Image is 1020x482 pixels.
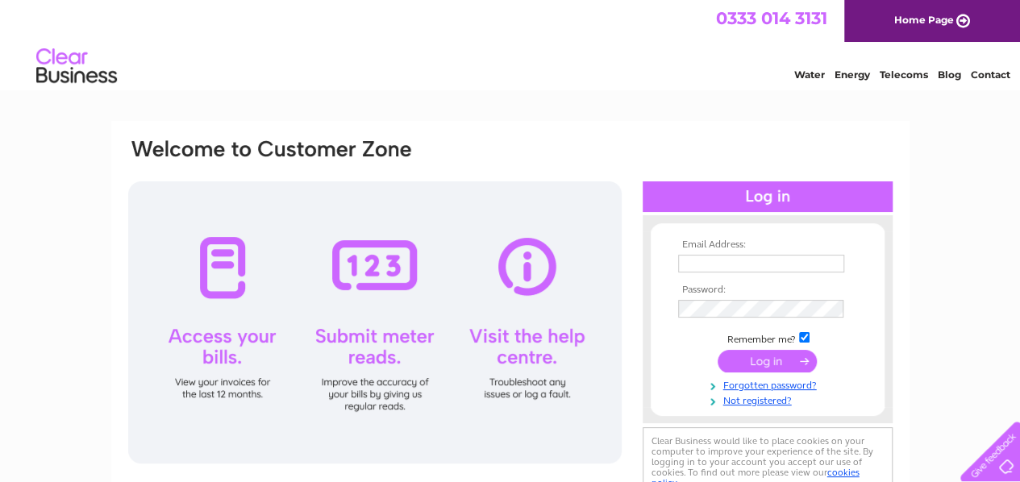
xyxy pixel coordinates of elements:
[35,42,118,91] img: logo.png
[678,392,861,407] a: Not registered?
[880,69,928,81] a: Telecoms
[971,69,1010,81] a: Contact
[674,239,861,251] th: Email Address:
[835,69,870,81] a: Energy
[130,9,892,78] div: Clear Business is a trading name of Verastar Limited (registered in [GEOGRAPHIC_DATA] No. 3667643...
[718,350,817,372] input: Submit
[678,376,861,392] a: Forgotten password?
[674,285,861,296] th: Password:
[674,330,861,346] td: Remember me?
[794,69,825,81] a: Water
[938,69,961,81] a: Blog
[716,8,827,28] a: 0333 014 3131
